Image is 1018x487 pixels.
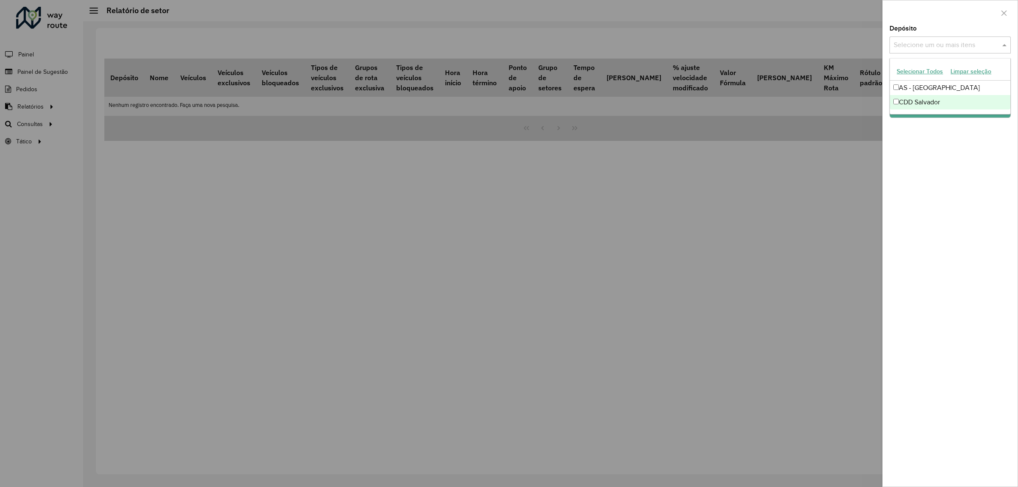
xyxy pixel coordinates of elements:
ng-dropdown-panel: Options list [889,58,1011,115]
div: CDD Salvador [890,95,1010,109]
button: Limpar seleção [947,65,995,78]
div: AS - [GEOGRAPHIC_DATA] [890,81,1010,95]
button: Selecionar Todos [893,65,947,78]
label: Depósito [889,23,917,34]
